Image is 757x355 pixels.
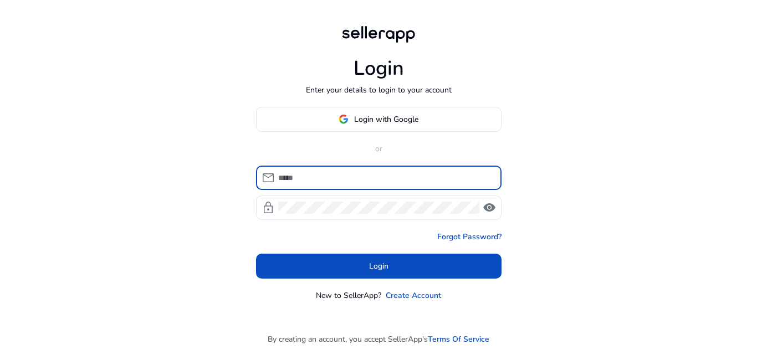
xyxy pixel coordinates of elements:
[262,171,275,184] span: mail
[386,290,441,301] a: Create Account
[483,201,496,214] span: visibility
[428,333,489,345] a: Terms Of Service
[256,107,502,132] button: Login with Google
[256,254,502,279] button: Login
[262,201,275,214] span: lock
[354,56,404,80] h1: Login
[437,231,502,243] a: Forgot Password?
[354,114,418,125] span: Login with Google
[339,114,349,124] img: google-logo.svg
[369,260,388,272] span: Login
[306,84,452,96] p: Enter your details to login to your account
[316,290,381,301] p: New to SellerApp?
[256,143,502,155] p: or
